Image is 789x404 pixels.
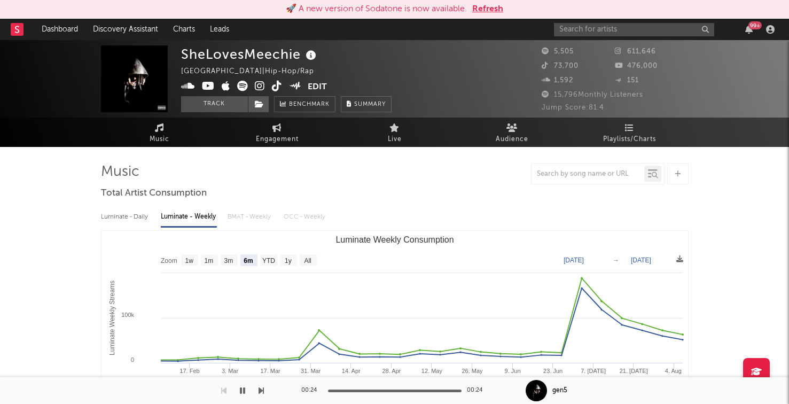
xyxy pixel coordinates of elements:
div: Luminate - Weekly [161,208,217,226]
span: 1,592 [542,77,573,84]
a: Charts [166,19,202,40]
text: [DATE] [631,257,651,264]
text: All [304,257,311,265]
span: Audience [496,133,528,146]
div: 00:24 [301,384,323,397]
text: Luminate Weekly Streams [108,281,115,355]
text: → [613,257,619,264]
div: 99 + [748,21,762,29]
text: Luminate Weekly Consumption [335,235,454,244]
span: Engagement [256,133,299,146]
text: YTD [262,257,275,265]
text: 28. Apr [382,368,401,374]
span: Live [388,133,402,146]
button: Edit [308,81,327,94]
text: 1y [285,257,292,265]
div: SheLovesMeechie [181,45,319,63]
span: 5,505 [542,48,574,55]
text: 21. [DATE] [619,368,647,374]
text: 6m [244,257,253,265]
span: Total Artist Consumption [101,187,207,200]
span: 476,000 [615,63,658,69]
a: Benchmark [274,96,335,112]
a: Engagement [218,118,336,147]
span: 151 [615,77,639,84]
span: Music [150,133,169,146]
div: 00:24 [467,384,488,397]
div: [GEOGRAPHIC_DATA] | Hip-Hop/Rap [181,65,326,78]
text: [DATE] [564,257,584,264]
text: 26. May [462,368,483,374]
input: Search for artists [554,23,714,36]
span: Jump Score: 81.4 [542,104,604,111]
span: Playlists/Charts [603,133,656,146]
a: Audience [454,118,571,147]
span: 73,700 [542,63,579,69]
button: Summary [341,96,392,112]
text: 9. Jun [504,368,520,374]
text: 3. Mar [221,368,238,374]
text: 1w [185,257,193,265]
div: gen5 [552,386,567,395]
button: Track [181,96,248,112]
text: 17. Mar [260,368,280,374]
text: 12. May [421,368,442,374]
a: Playlists/Charts [571,118,689,147]
button: Refresh [472,3,503,15]
text: 100k [121,312,134,318]
text: 7. [DATE] [581,368,606,374]
text: 23. Jun [543,368,563,374]
text: 31. Mar [301,368,321,374]
text: 17. Feb [179,368,199,374]
span: 15,796 Monthly Listeners [542,91,643,98]
div: 🚀 A new version of Sodatone is now available. [286,3,467,15]
text: 4. Aug [665,368,681,374]
a: Music [101,118,218,147]
div: Luminate - Daily [101,208,150,226]
button: 99+ [745,25,753,34]
span: Summary [354,102,386,107]
a: Live [336,118,454,147]
input: Search by song name or URL [532,170,644,178]
text: 3m [224,257,233,265]
text: 14. Apr [341,368,360,374]
a: Leads [202,19,237,40]
a: Discovery Assistant [85,19,166,40]
text: 0 [130,356,134,363]
text: Zoom [161,257,177,265]
a: Dashboard [34,19,85,40]
span: Benchmark [289,98,330,111]
span: 611,646 [615,48,656,55]
text: 1m [204,257,213,265]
